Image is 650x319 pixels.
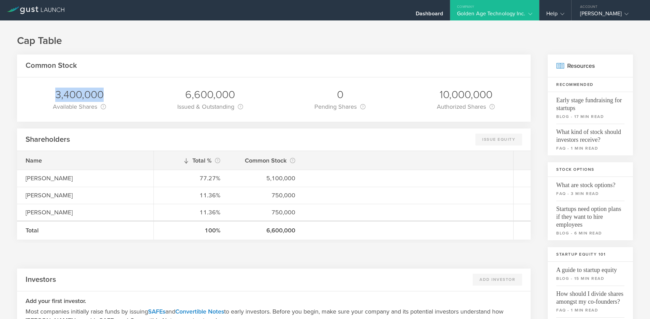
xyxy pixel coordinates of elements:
[548,286,633,317] a: How should I divide shares amongst my co-founders?faq - 1 min read
[437,102,495,111] div: Authorized Shares
[548,92,633,124] a: Early stage fundraising for startupsblog - 17 min read
[53,102,106,111] div: Available Shares
[556,201,624,229] span: Startups need option plans if they want to hire employees
[177,102,243,111] div: Issued & Outstanding
[177,88,243,102] div: 6,600,000
[556,191,624,197] small: faq - 3 min read
[556,145,624,151] small: faq - 1 min read
[26,156,145,165] div: Name
[237,208,295,217] div: 750,000
[26,297,522,305] h3: Add your first investor.
[556,92,624,112] span: Early stage fundraising for startups
[556,113,624,120] small: blog - 17 min read
[556,262,624,274] span: A guide to startup equity
[556,286,624,306] span: How should I divide shares amongst my co-founders?
[26,275,56,285] h2: Investors
[162,156,220,165] div: Total %
[548,201,633,240] a: Startups need option plans if they want to hire employeesblog - 6 min read
[162,174,220,183] div: 77.27%
[556,230,624,236] small: blog - 6 min read
[548,177,633,201] a: What are stock options?faq - 3 min read
[175,308,224,315] a: Convertible Notes
[53,88,106,102] div: 3,400,000
[26,174,145,183] div: [PERSON_NAME]
[26,135,70,145] h2: Shareholders
[162,226,220,235] div: 100%
[548,55,633,77] h2: Resources
[162,208,220,217] div: 11.36%
[162,191,220,200] div: 11.36%
[616,286,650,319] iframe: Chat Widget
[17,34,633,48] h1: Cap Table
[548,247,633,262] h3: Startup Equity 101
[548,262,633,286] a: A guide to startup equityblog - 15 min read
[556,124,624,144] span: What kind of stock should investors receive?
[556,275,624,282] small: blog - 15 min read
[546,10,564,20] div: Help
[556,177,624,189] span: What are stock options?
[26,61,77,71] h2: Common Stock
[416,10,443,20] div: Dashboard
[26,191,145,200] div: [PERSON_NAME]
[548,77,633,92] h3: Recommended
[556,307,624,313] small: faq - 1 min read
[548,162,633,177] h3: Stock Options
[237,191,295,200] div: 750,000
[314,102,366,111] div: Pending Shares
[314,88,366,102] div: 0
[580,10,638,20] div: [PERSON_NAME]
[237,226,295,235] div: 6,600,000
[457,10,532,20] div: Golden Age Technology Inc.
[437,88,495,102] div: 10,000,000
[26,226,145,235] div: Total
[237,156,295,165] div: Common Stock
[148,308,165,315] a: SAFEs
[237,174,295,183] div: 5,100,000
[26,208,145,217] div: [PERSON_NAME]
[548,124,633,155] a: What kind of stock should investors receive?faq - 1 min read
